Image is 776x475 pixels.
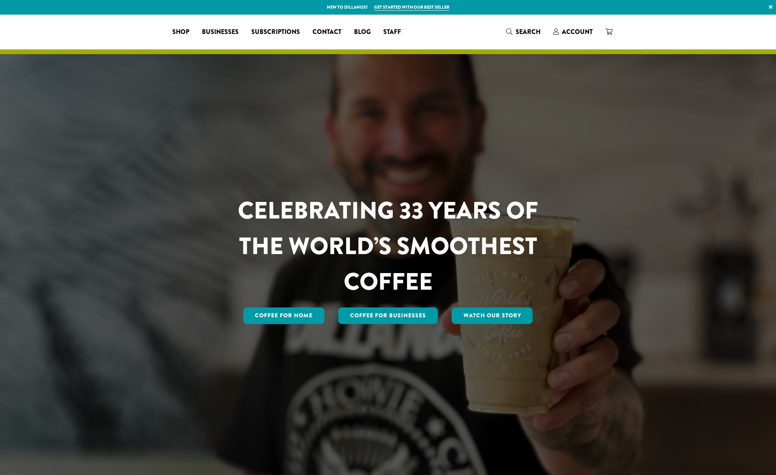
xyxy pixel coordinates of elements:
[374,4,449,11] a: Get started with our best seller
[383,27,401,37] span: Staff
[452,307,533,324] a: Watch Our Story
[215,193,561,300] h1: CELEBRATING 33 YEARS OF THE WORLD’S SMOOTHEST COFFEE
[243,307,325,324] a: Coffee for Home
[251,27,300,37] span: Subscriptions
[562,27,593,36] span: Account
[338,307,438,324] a: Coffee For Businesses
[516,27,541,36] span: Search
[166,26,196,38] a: Shop
[202,27,239,37] span: Businesses
[172,27,189,37] span: Shop
[313,27,341,37] span: Contact
[500,25,547,38] a: Search
[354,27,371,37] span: Blog
[377,26,407,38] a: Staff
